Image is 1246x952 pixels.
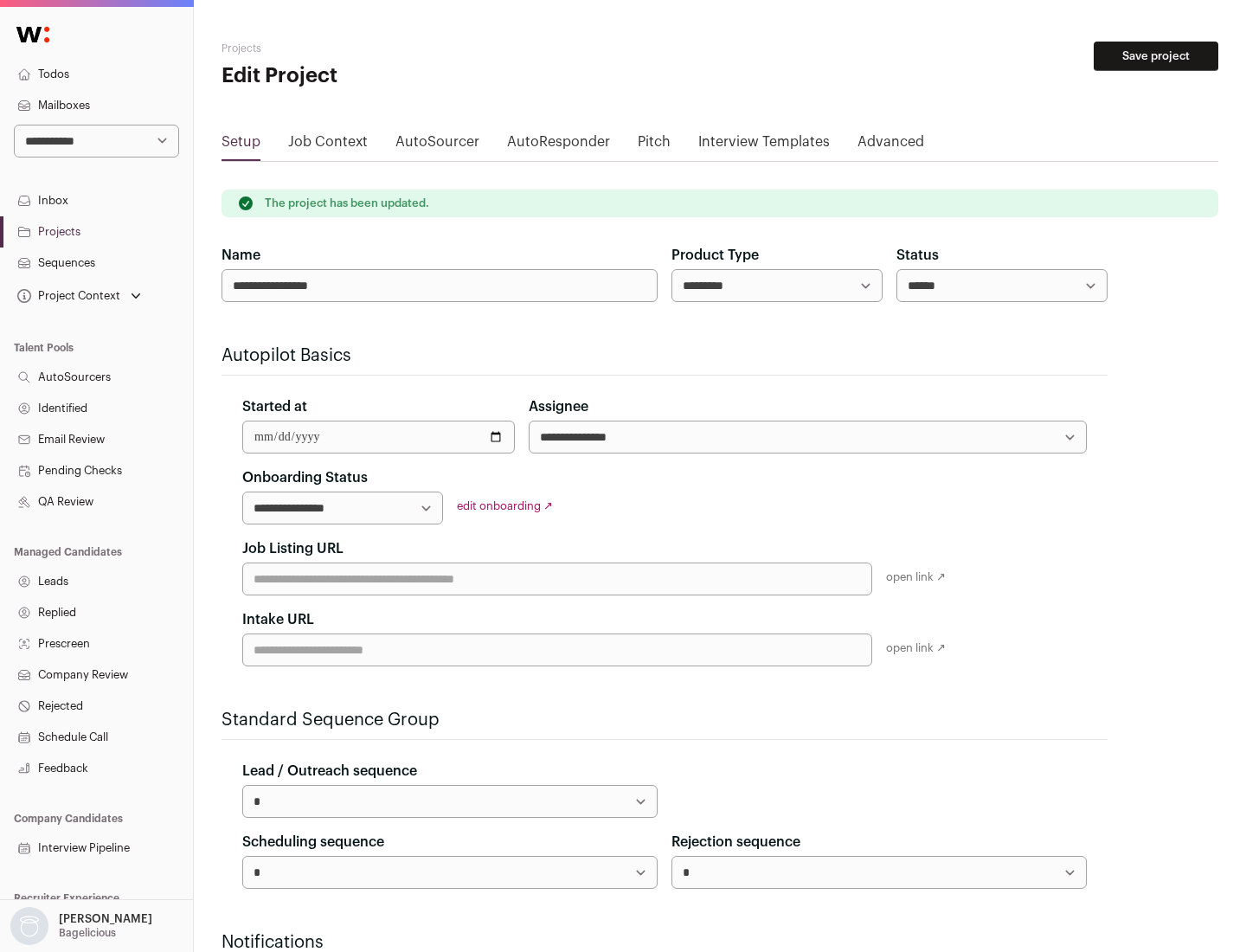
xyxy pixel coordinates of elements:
label: Rejection sequence [671,832,800,852]
p: [PERSON_NAME] [59,912,152,926]
label: Lead / Outreach sequence [242,761,417,782]
label: Started at [242,396,307,417]
button: Open dropdown [14,284,145,308]
h2: Autopilot Basics [222,344,1108,368]
a: Pitch [638,132,671,159]
label: Name [222,245,260,266]
label: Scheduling sequence [242,832,384,852]
a: Setup [222,132,260,159]
h2: Standard Sequence Group [222,708,1108,732]
p: Bagelicious [59,926,116,940]
label: Intake URL [242,609,314,630]
label: Onboarding Status [242,467,368,488]
button: Open dropdown [7,907,156,945]
h2: Projects [222,42,554,55]
a: edit onboarding ↗ [457,500,553,511]
a: AutoSourcer [395,132,479,159]
label: Product Type [671,245,759,266]
a: Job Context [288,132,368,159]
p: The project has been updated. [265,196,429,210]
img: nopic.png [10,907,48,945]
img: Wellfound [7,17,59,52]
div: Project Context [14,289,120,303]
h1: Edit Project [222,62,554,90]
a: Interview Templates [698,132,830,159]
label: Assignee [529,396,588,417]
a: Advanced [857,132,924,159]
a: AutoResponder [507,132,610,159]
label: Job Listing URL [242,538,344,559]
button: Save project [1094,42,1218,71]
label: Status [896,245,939,266]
